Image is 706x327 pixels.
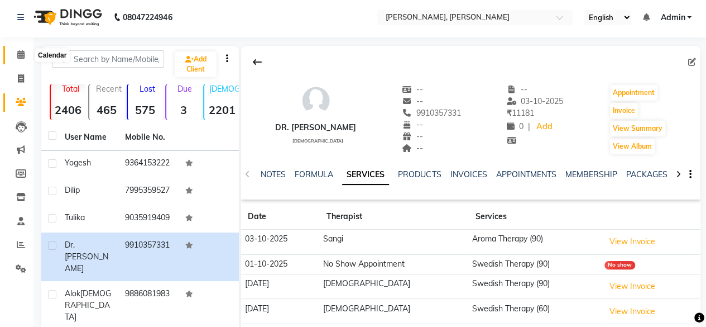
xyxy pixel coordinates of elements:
[320,230,469,255] td: Sangi
[65,212,85,222] span: Tulika
[469,230,601,255] td: Aroma Therapy (90)
[241,254,319,274] td: 01-10-2025
[528,121,530,132] span: |
[209,84,239,94] p: [DEMOGRAPHIC_DATA]
[610,139,655,154] button: View Album
[58,125,118,150] th: User Name
[402,120,423,130] span: --
[123,2,172,33] b: 08047224946
[535,119,554,135] a: Add
[94,84,124,94] p: Recent
[507,108,534,118] span: 11181
[65,185,80,195] span: Dilip
[35,49,69,62] div: Calendar
[507,108,512,118] span: ₹
[241,274,319,299] td: [DATE]
[610,103,638,119] button: Invoice
[402,131,423,141] span: --
[28,2,105,33] img: logo
[128,103,163,117] strong: 575
[65,288,111,322] span: [DEMOGRAPHIC_DATA]
[204,103,239,117] strong: 2201
[52,50,164,68] input: Search by Name/Mobile/Email/Code
[169,84,201,94] p: Due
[507,84,528,94] span: --
[241,230,319,255] td: 03-10-2025
[342,165,389,185] a: SERVICES
[118,233,179,281] td: 9910357331
[175,51,217,77] a: Add Client
[604,233,660,250] button: View Invoice
[118,205,179,233] td: 9035919409
[402,143,423,153] span: --
[604,261,635,269] div: No show
[261,169,286,179] a: NOTES
[610,85,657,101] button: Appointment
[299,84,333,117] img: avatar
[132,84,163,94] p: Lost
[496,169,556,179] a: APPOINTMENTS
[166,103,201,117] strong: 3
[55,84,86,94] p: Total
[402,96,423,106] span: --
[320,299,469,324] td: [DEMOGRAPHIC_DATA]
[65,158,91,168] span: Yogesh
[241,204,319,230] th: Date
[118,178,179,205] td: 7995359527
[507,96,564,106] span: 03-10-2025
[507,121,524,131] span: 0
[469,274,601,299] td: Swedish Therapy (90)
[51,103,86,117] strong: 2406
[402,84,423,94] span: --
[402,108,461,118] span: 9910357331
[469,299,601,324] td: Swedish Therapy (60)
[398,169,441,179] a: PRODUCTS
[65,240,108,273] span: Dr. [PERSON_NAME]
[275,122,356,134] div: Dr. [PERSON_NAME]
[626,169,667,179] a: PACKAGES
[604,278,660,295] button: View Invoice
[89,103,124,117] strong: 465
[118,150,179,178] td: 9364153222
[292,138,343,144] span: [DEMOGRAPHIC_DATA]
[469,204,601,230] th: Services
[565,169,617,179] a: MEMBERSHIP
[320,204,469,230] th: Therapist
[246,51,269,73] div: Back to Client
[65,288,80,298] span: Alok
[320,274,469,299] td: [DEMOGRAPHIC_DATA]
[118,125,179,150] th: Mobile No.
[320,254,469,274] td: No Show Appointment
[610,121,665,136] button: View Summary
[604,303,660,320] button: View Invoice
[469,254,601,274] td: Swedish Therapy (90)
[295,169,333,179] a: FORMULA
[241,299,319,324] td: [DATE]
[660,12,685,23] span: Admin
[450,169,487,179] a: INVOICES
